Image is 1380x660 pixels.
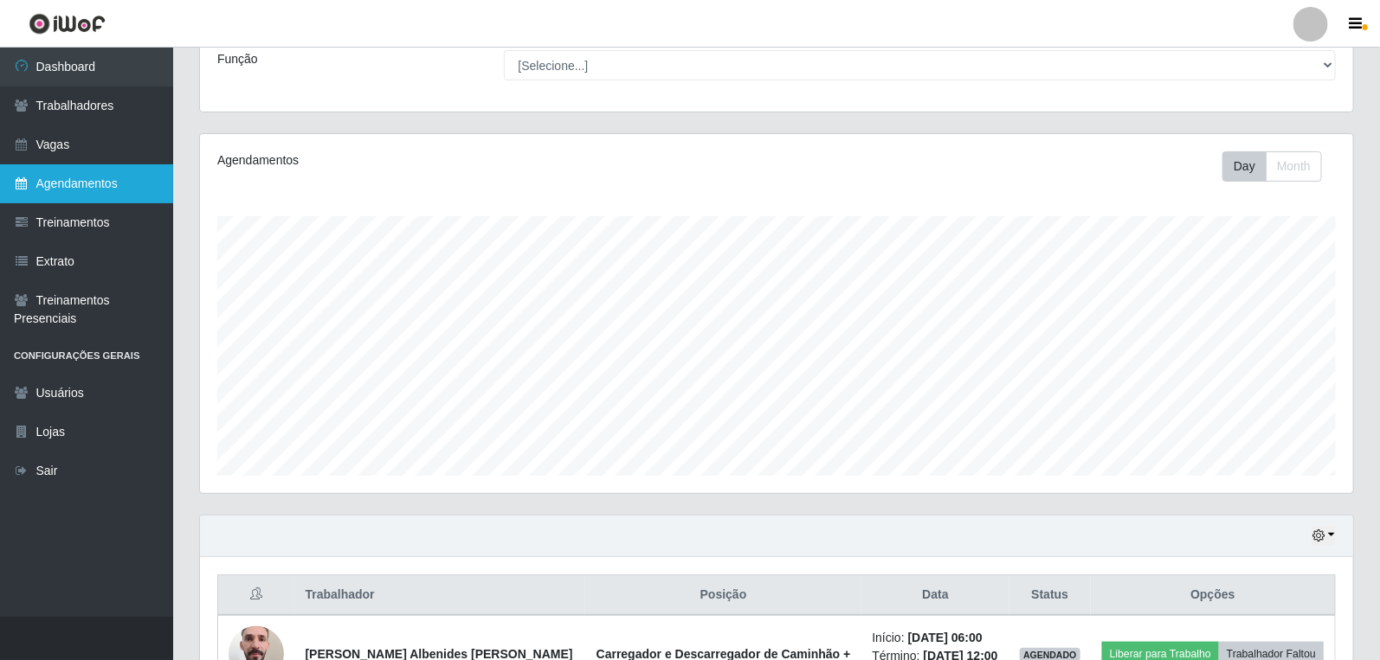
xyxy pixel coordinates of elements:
th: Status [1009,575,1091,616]
div: Toolbar with button groups [1222,151,1336,182]
th: Trabalhador [295,575,585,616]
button: Month [1266,151,1322,182]
label: Função [217,50,258,68]
div: First group [1222,151,1322,182]
li: Início: [872,629,998,647]
button: Day [1222,151,1267,182]
div: Agendamentos [217,151,668,170]
th: Opções [1091,575,1336,616]
th: Data [861,575,1009,616]
time: [DATE] 06:00 [908,631,983,644]
th: Posição [585,575,862,616]
img: CoreUI Logo [29,13,106,35]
